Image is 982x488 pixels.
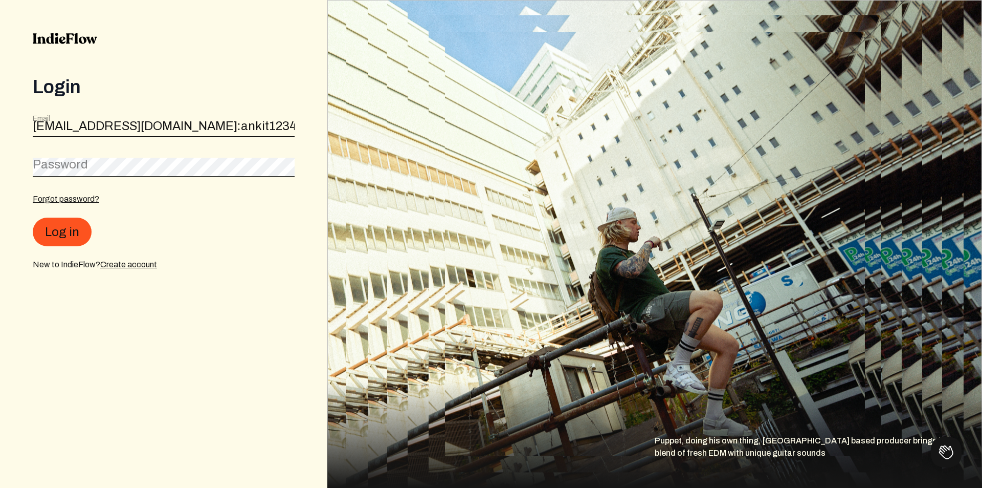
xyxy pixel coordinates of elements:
button: Log in [33,218,92,246]
a: Create account [100,260,157,269]
img: indieflow-logo-black.svg [33,33,97,44]
div: New to IndieFlow? [33,259,295,271]
a: Forgot password? [33,195,99,203]
div: Puppet, doing his own thing, [GEOGRAPHIC_DATA] based producer brings in a blend of fresh EDM with... [655,435,982,488]
label: Password [33,156,88,173]
div: Login [33,77,295,97]
label: Email [33,114,50,124]
iframe: Toggle Customer Support [931,437,962,468]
